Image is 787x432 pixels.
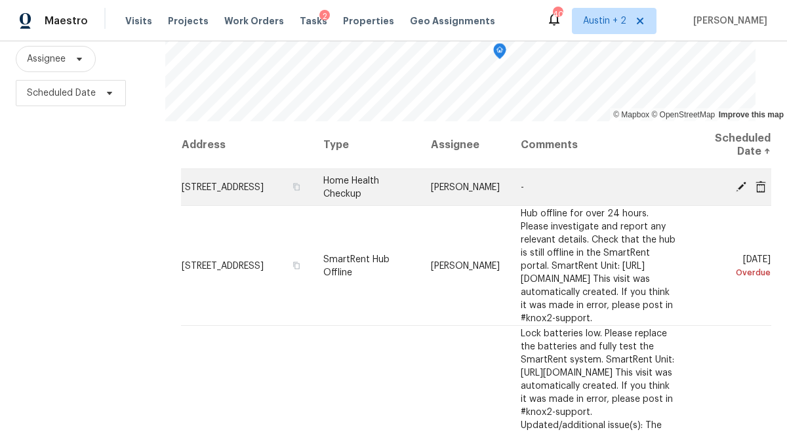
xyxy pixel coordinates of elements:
div: 2 [319,10,330,23]
span: [STREET_ADDRESS] [182,261,264,270]
a: Improve this map [719,110,784,119]
span: Home Health Checkup [323,176,379,199]
th: Comments [510,121,687,169]
span: Assignee [27,52,66,66]
span: Hub offline for over 24 hours. Please investigate and report any relevant details. Check that the... [521,208,676,323]
span: [PERSON_NAME] [688,14,767,28]
a: Mapbox [613,110,649,119]
span: [DATE] [698,254,771,279]
span: Austin + 2 [583,14,626,28]
a: OpenStreetMap [651,110,715,119]
button: Copy Address [291,181,302,193]
div: 40 [553,8,562,21]
span: Maestro [45,14,88,28]
span: [STREET_ADDRESS] [182,183,264,192]
button: Copy Address [291,259,302,271]
span: [PERSON_NAME] [431,183,500,192]
div: Map marker [493,43,506,64]
span: Cancel [751,180,771,192]
span: [PERSON_NAME] [431,261,500,270]
span: Geo Assignments [410,14,495,28]
th: Address [181,121,313,169]
div: Overdue [698,265,771,279]
span: Visits [125,14,152,28]
span: Work Orders [224,14,284,28]
th: Assignee [420,121,510,169]
th: Scheduled Date ↑ [687,121,771,169]
span: Projects [168,14,209,28]
span: Scheduled Date [27,87,96,100]
span: Edit [731,180,751,192]
span: Properties [343,14,394,28]
span: - [521,183,524,192]
th: Type [313,121,420,169]
span: SmartRent Hub Offline [323,254,390,277]
span: Tasks [300,16,327,26]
